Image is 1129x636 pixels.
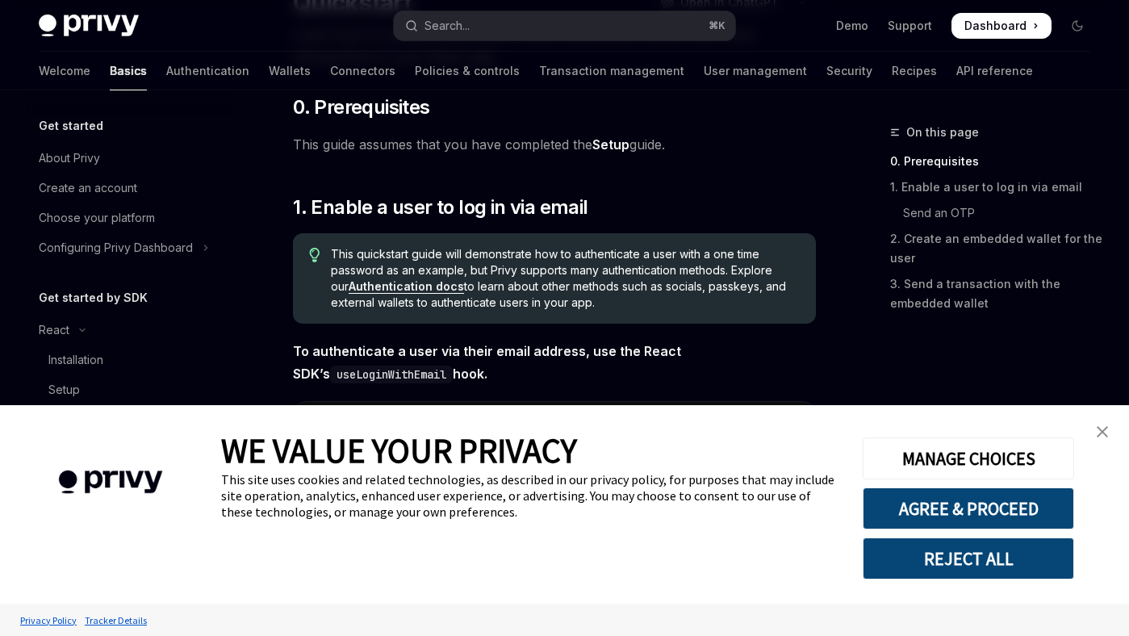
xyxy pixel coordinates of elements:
a: Authentication docs [349,279,464,294]
img: dark logo [39,15,139,37]
a: Support [888,18,932,34]
h5: Get started [39,116,103,136]
a: Setup [26,375,232,404]
span: On this page [906,123,979,142]
strong: To authenticate a user via their email address, use the React SDK’s hook. [293,343,681,382]
div: Configuring Privy Dashboard [39,238,193,257]
div: Installation [48,350,103,370]
a: Basics [110,52,147,90]
a: Demo [836,18,868,34]
div: Create an account [39,178,137,198]
div: Setup [48,380,80,400]
a: Tracker Details [81,606,151,634]
button: Toggle React section [26,316,232,345]
button: Open search [394,11,736,40]
a: Privacy Policy [16,606,81,634]
a: Wallets [269,52,311,90]
div: React [39,320,69,340]
span: 1. Enable a user to log in via email [293,195,587,220]
a: Connectors [330,52,395,90]
h5: Get started by SDK [39,288,148,308]
button: AGREE & PROCEED [863,487,1074,529]
a: Setup [592,136,629,153]
a: Create an account [26,174,232,203]
a: 1. Enable a user to log in via email [890,174,1103,200]
span: ⌘ K [709,19,725,32]
a: Transaction management [539,52,684,90]
a: Policies & controls [415,52,520,90]
a: Installation [26,345,232,374]
span: Dashboard [964,18,1027,34]
code: useLoginWithEmail [330,366,453,383]
button: Toggle dark mode [1064,13,1090,39]
span: This guide assumes that you have completed the guide. [293,133,816,156]
div: About Privy [39,149,100,168]
button: MANAGE CHOICES [863,437,1074,479]
a: Welcome [39,52,90,90]
svg: Tip [309,248,320,262]
a: Security [826,52,872,90]
a: Recipes [892,52,937,90]
div: This site uses cookies and related technologies, as described in our privacy policy, for purposes... [221,471,838,520]
img: close banner [1097,426,1108,437]
span: 0. Prerequisites [293,94,429,120]
a: Authentication [166,52,249,90]
a: 3. Send a transaction with the embedded wallet [890,271,1103,316]
a: close banner [1086,416,1119,448]
a: Send an OTP [890,200,1103,226]
button: Toggle Configuring Privy Dashboard section [26,233,232,262]
a: 2. Create an embedded wallet for the user [890,226,1103,271]
a: About Privy [26,144,232,173]
a: Choose your platform [26,203,232,232]
a: Dashboard [951,13,1052,39]
a: 0. Prerequisites [890,149,1103,174]
a: API reference [956,52,1033,90]
a: User management [704,52,807,90]
span: WE VALUE YOUR PRIVACY [221,429,577,471]
span: This quickstart guide will demonstrate how to authenticate a user with a one time password as an ... [331,246,800,311]
div: Choose your platform [39,208,155,228]
div: Search... [424,16,470,36]
button: REJECT ALL [863,538,1074,580]
img: company logo [24,447,197,517]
